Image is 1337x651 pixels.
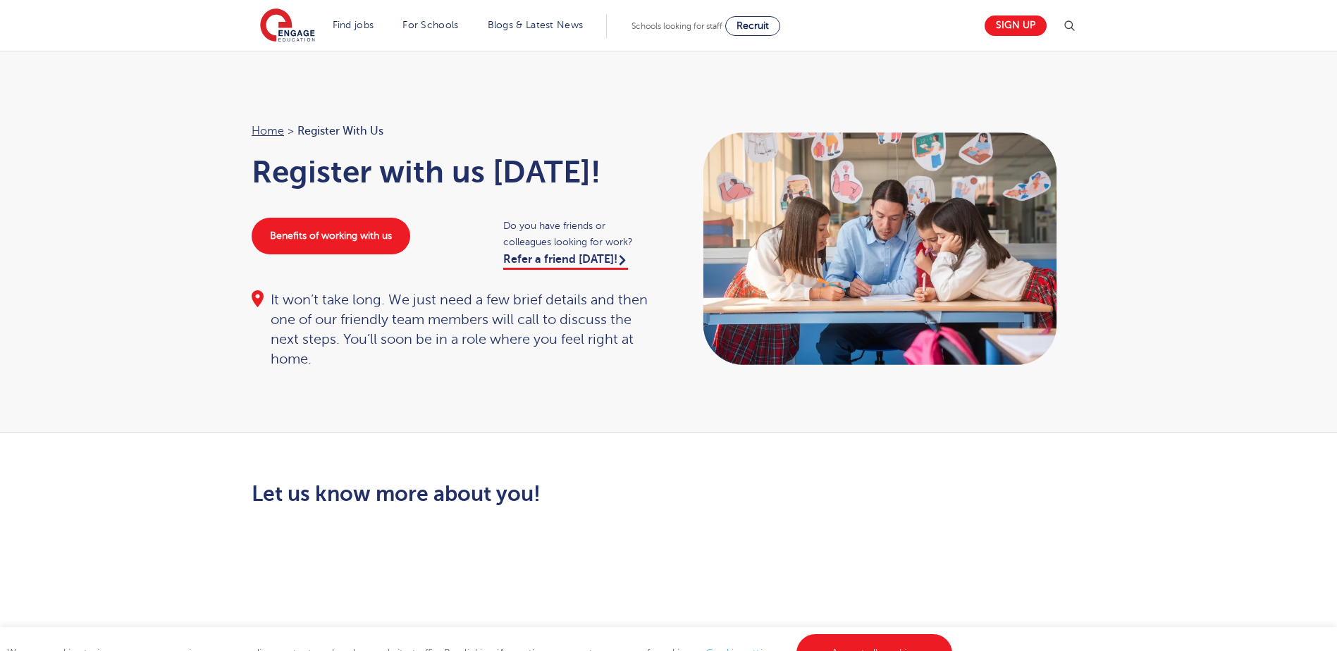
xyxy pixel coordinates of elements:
[725,16,780,36] a: Recruit
[252,482,801,506] h2: Let us know more about you!
[252,290,655,369] div: It won’t take long. We just need a few brief details and then one of our friendly team members wi...
[737,20,769,31] span: Recruit
[333,20,374,30] a: Find jobs
[252,218,410,254] a: Benefits of working with us
[288,125,294,137] span: >
[252,154,655,190] h1: Register with us [DATE]!
[631,21,722,31] span: Schools looking for staff
[402,20,458,30] a: For Schools
[503,253,628,270] a: Refer a friend [DATE]!
[252,125,284,137] a: Home
[985,15,1047,36] a: Sign up
[488,20,584,30] a: Blogs & Latest News
[503,218,655,250] span: Do you have friends or colleagues looking for work?
[297,122,383,140] span: Register with us
[260,8,315,44] img: Engage Education
[252,122,655,140] nav: breadcrumb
